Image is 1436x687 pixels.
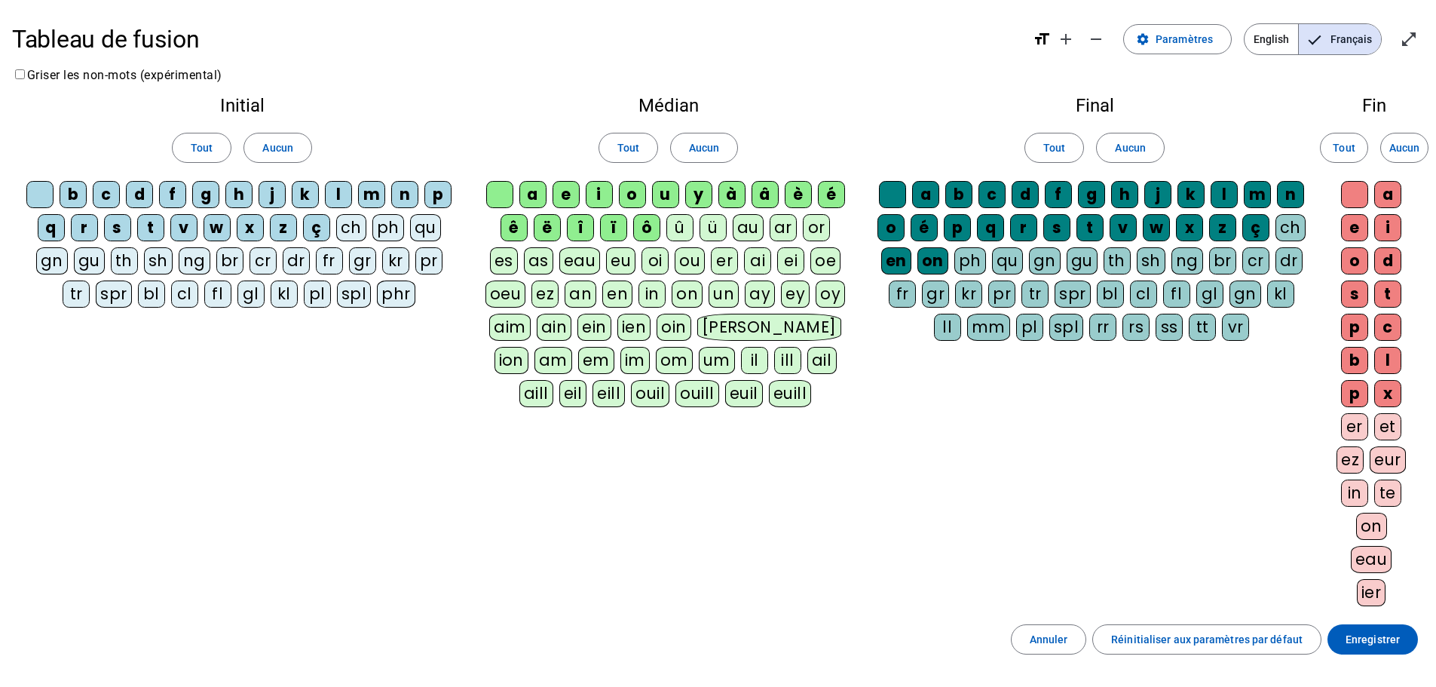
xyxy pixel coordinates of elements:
[204,281,231,308] div: fl
[992,247,1023,274] div: qu
[12,15,1021,63] h1: Tableau de fusion
[559,247,601,274] div: eau
[1374,413,1401,440] div: et
[524,247,553,274] div: as
[171,281,198,308] div: cl
[225,181,253,208] div: h
[1341,281,1368,308] div: s
[1144,181,1171,208] div: j
[954,247,986,274] div: ph
[1341,380,1368,407] div: p
[283,247,310,274] div: dr
[1081,24,1111,54] button: Diminuer la taille de la police
[1341,413,1368,440] div: er
[744,247,771,274] div: ai
[889,281,916,308] div: fr
[1244,23,1382,55] mat-button-toggle-group: Language selection
[137,214,164,241] div: t
[700,214,727,241] div: ü
[1176,214,1203,241] div: x
[633,214,660,241] div: ô
[1078,181,1105,208] div: g
[96,281,132,308] div: spr
[1043,214,1070,241] div: s
[1097,281,1124,308] div: bl
[1341,314,1368,341] div: p
[592,380,625,407] div: eill
[641,247,669,274] div: oi
[1370,446,1406,474] div: eur
[602,281,632,308] div: en
[1030,630,1068,649] span: Annuler
[752,181,779,208] div: â
[818,181,845,208] div: é
[336,214,366,241] div: ch
[349,247,376,274] div: gr
[578,347,614,374] div: em
[325,181,352,208] div: l
[912,181,939,208] div: a
[810,247,840,274] div: oe
[689,139,719,157] span: Aucun
[1021,281,1049,308] div: tr
[1275,247,1303,274] div: dr
[358,181,385,208] div: m
[977,214,1004,241] div: q
[204,214,231,241] div: w
[725,380,763,407] div: euil
[1177,181,1205,208] div: k
[922,281,949,308] div: gr
[489,314,531,341] div: aim
[1229,281,1261,308] div: gn
[1163,281,1190,308] div: fl
[917,247,948,274] div: on
[337,281,372,308] div: spl
[1209,247,1236,274] div: br
[709,281,739,308] div: un
[803,214,830,241] div: or
[1122,314,1150,341] div: rs
[111,247,138,274] div: th
[1130,281,1157,308] div: cl
[237,281,265,308] div: gl
[1110,214,1137,241] div: v
[485,281,526,308] div: oeu
[711,247,738,274] div: er
[1156,314,1183,341] div: ss
[955,281,982,308] div: kr
[1171,247,1203,274] div: ng
[1089,314,1116,341] div: rr
[638,281,666,308] div: in
[1196,281,1223,308] div: gl
[38,214,65,241] div: q
[172,133,231,163] button: Tout
[777,247,804,274] div: ei
[126,181,153,208] div: d
[63,281,90,308] div: tr
[415,247,442,274] div: pr
[1277,181,1304,208] div: n
[1045,181,1072,208] div: f
[697,314,841,341] div: [PERSON_NAME]
[745,281,775,308] div: ay
[490,247,518,274] div: es
[262,139,292,157] span: Aucun
[534,347,572,374] div: am
[1115,139,1145,157] span: Aucun
[1341,214,1368,241] div: e
[1033,30,1051,48] mat-icon: format_size
[1012,181,1039,208] div: d
[1011,624,1087,655] button: Annuler
[1029,247,1061,274] div: gn
[1357,579,1386,606] div: ier
[1096,133,1164,163] button: Aucun
[769,380,811,407] div: euill
[216,247,243,274] div: br
[1336,97,1412,115] h2: Fin
[988,281,1015,308] div: pr
[672,281,703,308] div: on
[807,347,837,374] div: ail
[1016,314,1043,341] div: pl
[1346,630,1400,649] span: Enregistrer
[36,247,68,274] div: gn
